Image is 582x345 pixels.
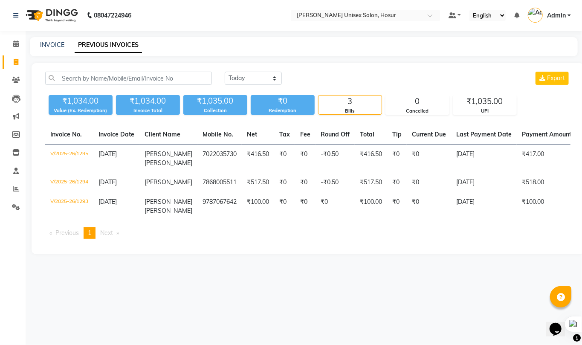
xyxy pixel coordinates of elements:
[412,130,446,138] span: Current Due
[319,96,382,107] div: 3
[386,107,449,115] div: Cancelled
[145,159,192,167] span: [PERSON_NAME]
[300,130,310,138] span: Fee
[197,145,242,173] td: 7022035730
[98,150,117,158] span: [DATE]
[360,130,374,138] span: Total
[451,145,517,173] td: [DATE]
[88,229,91,237] span: 1
[116,95,180,107] div: ₹1,034.00
[145,150,192,158] span: [PERSON_NAME]
[197,173,242,192] td: 7868005511
[274,192,295,220] td: ₹0
[45,145,93,173] td: V/2025-26/1295
[247,130,257,138] span: Net
[522,130,577,138] span: Payment Amount
[387,173,407,192] td: ₹0
[197,192,242,220] td: 9787067642
[316,145,355,173] td: -₹0.50
[456,130,512,138] span: Last Payment Date
[94,3,131,27] b: 08047224946
[316,192,355,220] td: ₹0
[50,130,82,138] span: Invoice No.
[242,145,274,173] td: ₹416.50
[45,227,570,239] nav: Pagination
[453,96,516,107] div: ₹1,035.00
[355,173,387,192] td: ₹517.50
[98,198,117,206] span: [DATE]
[55,229,79,237] span: Previous
[251,107,315,114] div: Redemption
[45,173,93,192] td: V/2025-26/1294
[453,107,516,115] div: UPI
[45,192,93,220] td: V/2025-26/1293
[387,145,407,173] td: ₹0
[547,11,566,20] span: Admin
[45,72,212,85] input: Search by Name/Mobile/Email/Invoice No
[22,3,80,27] img: logo
[98,178,117,186] span: [DATE]
[145,130,180,138] span: Client Name
[203,130,233,138] span: Mobile No.
[145,178,192,186] span: [PERSON_NAME]
[321,130,350,138] span: Round Off
[355,145,387,173] td: ₹416.50
[355,192,387,220] td: ₹100.00
[183,107,247,114] div: Collection
[242,173,274,192] td: ₹517.50
[279,130,290,138] span: Tax
[274,145,295,173] td: ₹0
[295,192,316,220] td: ₹0
[251,95,315,107] div: ₹0
[295,173,316,192] td: ₹0
[407,192,451,220] td: ₹0
[40,41,64,49] a: INVOICE
[295,145,316,173] td: ₹0
[407,145,451,173] td: ₹0
[547,74,565,82] span: Export
[316,173,355,192] td: -₹0.50
[387,192,407,220] td: ₹0
[392,130,402,138] span: Tip
[274,173,295,192] td: ₹0
[49,107,113,114] div: Value (Ex. Redemption)
[145,198,192,206] span: [PERSON_NAME]
[386,96,449,107] div: 0
[183,95,247,107] div: ₹1,035.00
[546,311,573,336] iframe: chat widget
[528,8,543,23] img: Admin
[116,107,180,114] div: Invoice Total
[319,107,382,115] div: Bills
[100,229,113,237] span: Next
[75,38,142,53] a: PREVIOUS INVOICES
[451,173,517,192] td: [DATE]
[242,192,274,220] td: ₹100.00
[451,192,517,220] td: [DATE]
[407,173,451,192] td: ₹0
[98,130,134,138] span: Invoice Date
[145,207,192,215] span: [PERSON_NAME]
[536,72,569,85] button: Export
[49,95,113,107] div: ₹1,034.00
